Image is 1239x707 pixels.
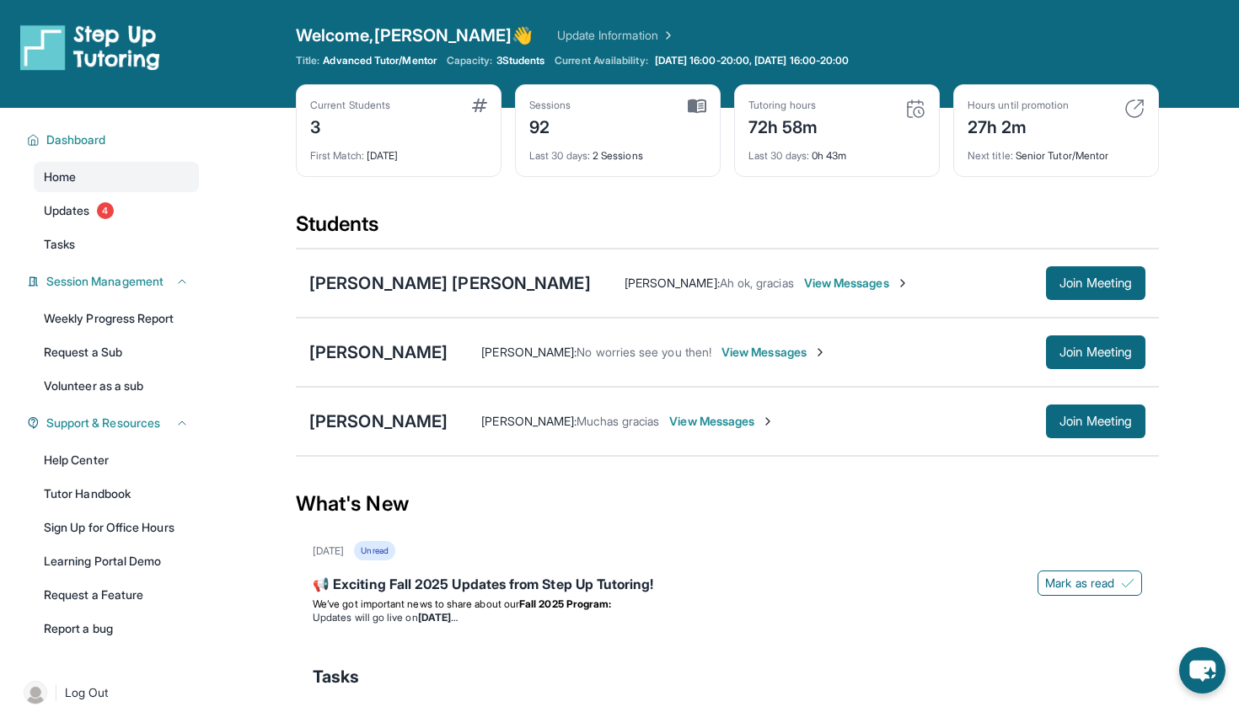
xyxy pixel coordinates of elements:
[34,445,199,475] a: Help Center
[655,54,850,67] span: [DATE] 16:00-20:00, [DATE] 16:00-20:00
[529,112,571,139] div: 92
[309,271,591,295] div: [PERSON_NAME] [PERSON_NAME]
[34,479,199,509] a: Tutor Handbook
[688,99,706,114] img: card
[1045,575,1114,592] span: Mark as read
[34,303,199,334] a: Weekly Progress Report
[748,149,809,162] span: Last 30 days :
[748,112,818,139] div: 72h 58m
[721,344,827,361] span: View Messages
[1059,347,1132,357] span: Join Meeting
[1124,99,1145,119] img: card
[748,99,818,112] div: Tutoring hours
[529,139,706,163] div: 2 Sessions
[323,54,436,67] span: Advanced Tutor/Mentor
[1059,416,1132,426] span: Join Meeting
[761,415,775,428] img: Chevron-Right
[310,99,390,112] div: Current Students
[804,275,909,292] span: View Messages
[496,54,545,67] span: 3 Students
[296,54,319,67] span: Title:
[40,131,189,148] button: Dashboard
[905,99,925,119] img: card
[20,24,160,71] img: logo
[652,54,853,67] a: [DATE] 16:00-20:00, [DATE] 16:00-20:00
[555,54,647,67] span: Current Availability:
[46,131,106,148] span: Dashboard
[557,27,675,44] a: Update Information
[34,337,199,367] a: Request a Sub
[577,345,711,359] span: No worries see you then!
[310,149,364,162] span: First Match :
[313,597,519,610] span: We’ve got important news to share about our
[296,24,534,47] span: Welcome, [PERSON_NAME] 👋
[658,27,675,44] img: Chevron Right
[313,665,359,688] span: Tasks
[813,345,827,359] img: Chevron-Right
[40,415,189,431] button: Support & Resources
[968,112,1069,139] div: 27h 2m
[44,236,75,253] span: Tasks
[1059,278,1132,288] span: Join Meeting
[309,410,448,433] div: [PERSON_NAME]
[447,54,493,67] span: Capacity:
[625,276,720,290] span: [PERSON_NAME] :
[1121,576,1134,590] img: Mark as read
[34,613,199,644] a: Report a bug
[46,415,160,431] span: Support & Resources
[1179,647,1226,694] button: chat-button
[968,139,1145,163] div: Senior Tutor/Mentor
[313,611,1142,624] li: Updates will go live on
[896,276,909,290] img: Chevron-Right
[481,414,577,428] span: [PERSON_NAME] :
[296,211,1159,248] div: Students
[313,574,1142,597] div: 📢 Exciting Fall 2025 Updates from Step Up Tutoring!
[309,340,448,364] div: [PERSON_NAME]
[354,541,394,560] div: Unread
[46,273,164,290] span: Session Management
[472,99,487,112] img: card
[34,580,199,610] a: Request a Feature
[40,273,189,290] button: Session Management
[34,371,199,401] a: Volunteer as a sub
[968,149,1013,162] span: Next title :
[310,139,487,163] div: [DATE]
[296,467,1159,541] div: What's New
[34,162,199,192] a: Home
[1038,570,1142,596] button: Mark as read
[577,414,659,428] span: Muchas gracias
[519,597,611,610] strong: Fall 2025 Program:
[1046,266,1145,300] button: Join Meeting
[529,99,571,112] div: Sessions
[418,611,458,624] strong: [DATE]
[529,149,590,162] span: Last 30 days :
[313,544,344,558] div: [DATE]
[44,202,90,219] span: Updates
[310,112,390,139] div: 3
[34,229,199,260] a: Tasks
[65,684,109,701] span: Log Out
[97,202,114,219] span: 4
[748,139,925,163] div: 0h 43m
[54,683,58,703] span: |
[44,169,76,185] span: Home
[669,413,775,430] span: View Messages
[34,546,199,576] a: Learning Portal Demo
[34,512,199,543] a: Sign Up for Office Hours
[34,195,199,226] a: Updates4
[481,345,577,359] span: [PERSON_NAME] :
[720,276,794,290] span: Ah ok, gracias
[24,681,47,704] img: user-img
[968,99,1069,112] div: Hours until promotion
[1046,335,1145,369] button: Join Meeting
[1046,404,1145,438] button: Join Meeting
